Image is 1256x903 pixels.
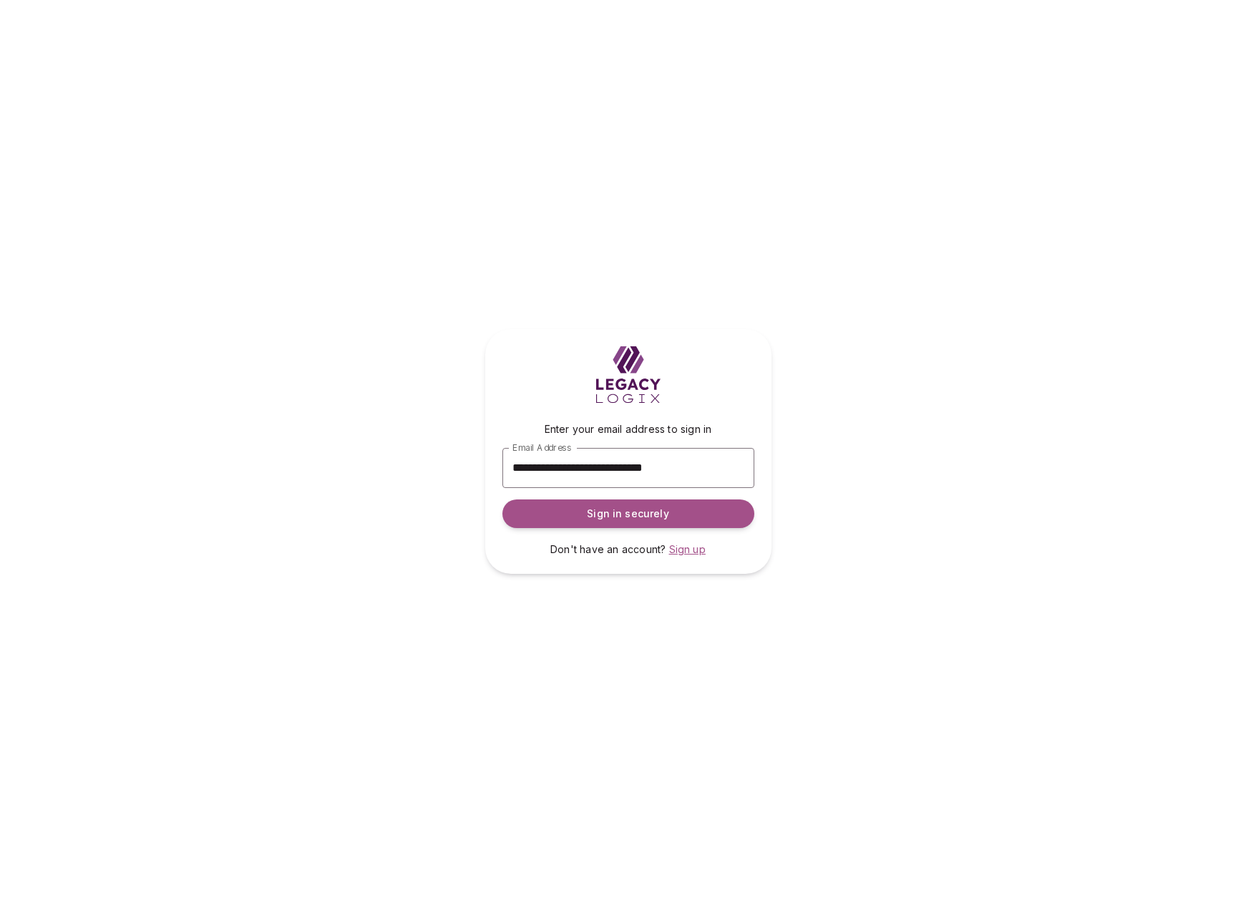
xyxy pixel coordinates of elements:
span: Email Address [512,441,571,452]
a: Sign up [669,542,706,557]
span: Sign up [669,543,706,555]
span: Sign in securely [587,507,668,521]
span: Don't have an account? [550,543,666,555]
button: Sign in securely [502,499,754,528]
span: Enter your email address to sign in [545,423,712,435]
